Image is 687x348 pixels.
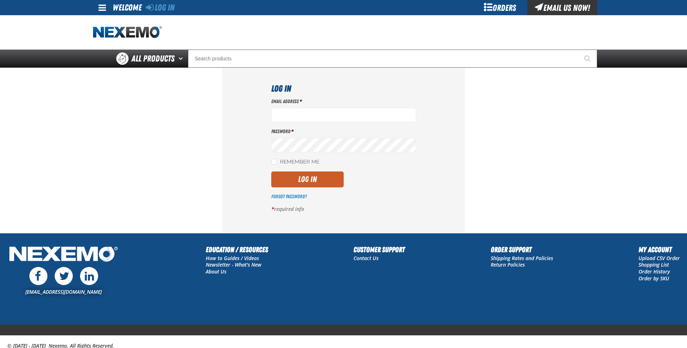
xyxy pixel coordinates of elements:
button: Start Searching [579,50,597,68]
a: Home [93,26,162,39]
button: Open All Products pages [176,50,188,68]
h2: Order Support [491,244,553,255]
a: Order by SKU [638,275,669,282]
label: Email Address [271,98,416,105]
a: About Us [206,268,226,275]
a: Log In [146,3,175,13]
p: required info [271,206,416,213]
span: All Products [131,52,175,65]
input: Remember Me [271,159,277,165]
a: Newsletter - What's New [206,261,261,268]
a: Upload CSV Order [638,255,680,262]
a: Order History [638,268,670,275]
img: Nexemo logo [93,26,162,39]
h2: Education / Resources [206,244,268,255]
h2: Customer Support [353,244,405,255]
h1: Log In [271,82,416,95]
a: Shipping Rates and Policies [491,255,553,262]
label: Remember Me [271,159,319,166]
a: How to Guides / Videos [206,255,259,262]
a: Forgot Password? [271,194,307,199]
a: Contact Us [353,255,378,262]
h2: My Account [638,244,680,255]
button: Log In [271,171,344,187]
img: Nexemo Logo [7,244,120,266]
input: Search [188,50,597,68]
a: Shopping List [638,261,669,268]
a: [EMAIL_ADDRESS][DOMAIN_NAME] [25,288,102,295]
label: Password [271,128,416,135]
a: Return Policies [491,261,525,268]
